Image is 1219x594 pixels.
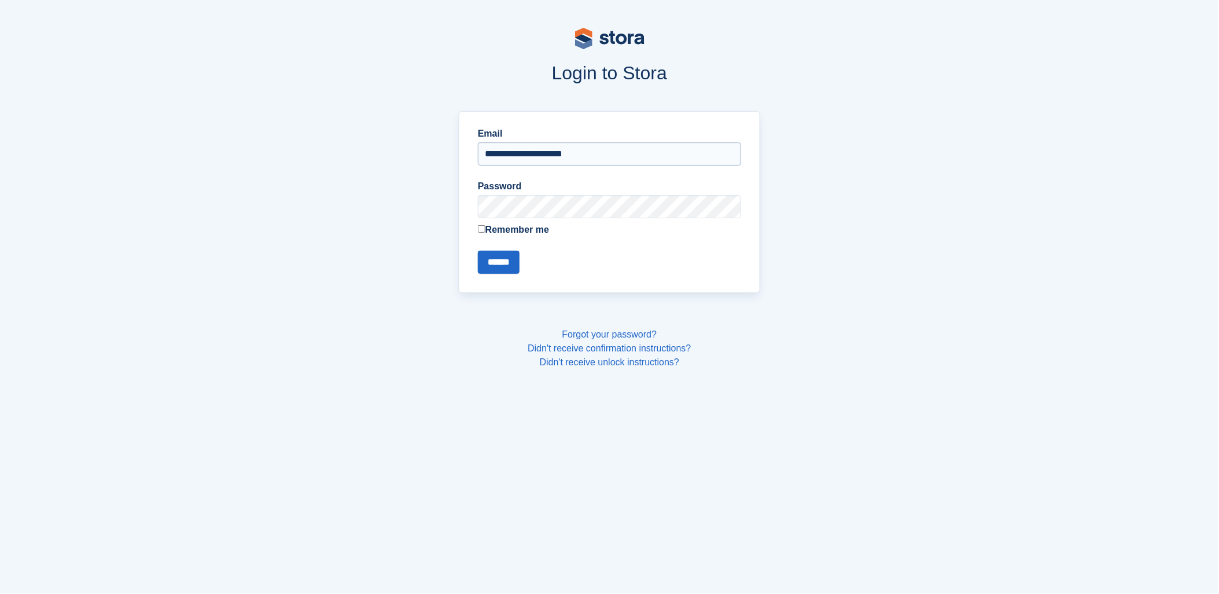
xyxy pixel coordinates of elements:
label: Password [478,179,741,193]
img: stora-logo-53a41332b3708ae10de48c4981b4e9114cc0af31d8433b30ea865607fb682f29.svg [575,28,645,49]
a: Didn't receive confirmation instructions? [528,343,691,353]
a: Didn't receive unlock instructions? [540,357,679,367]
h1: Login to Stora [238,63,981,83]
label: Email [478,127,741,141]
a: Forgot your password? [562,329,657,339]
label: Remember me [478,223,741,237]
input: Remember me [478,225,485,233]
